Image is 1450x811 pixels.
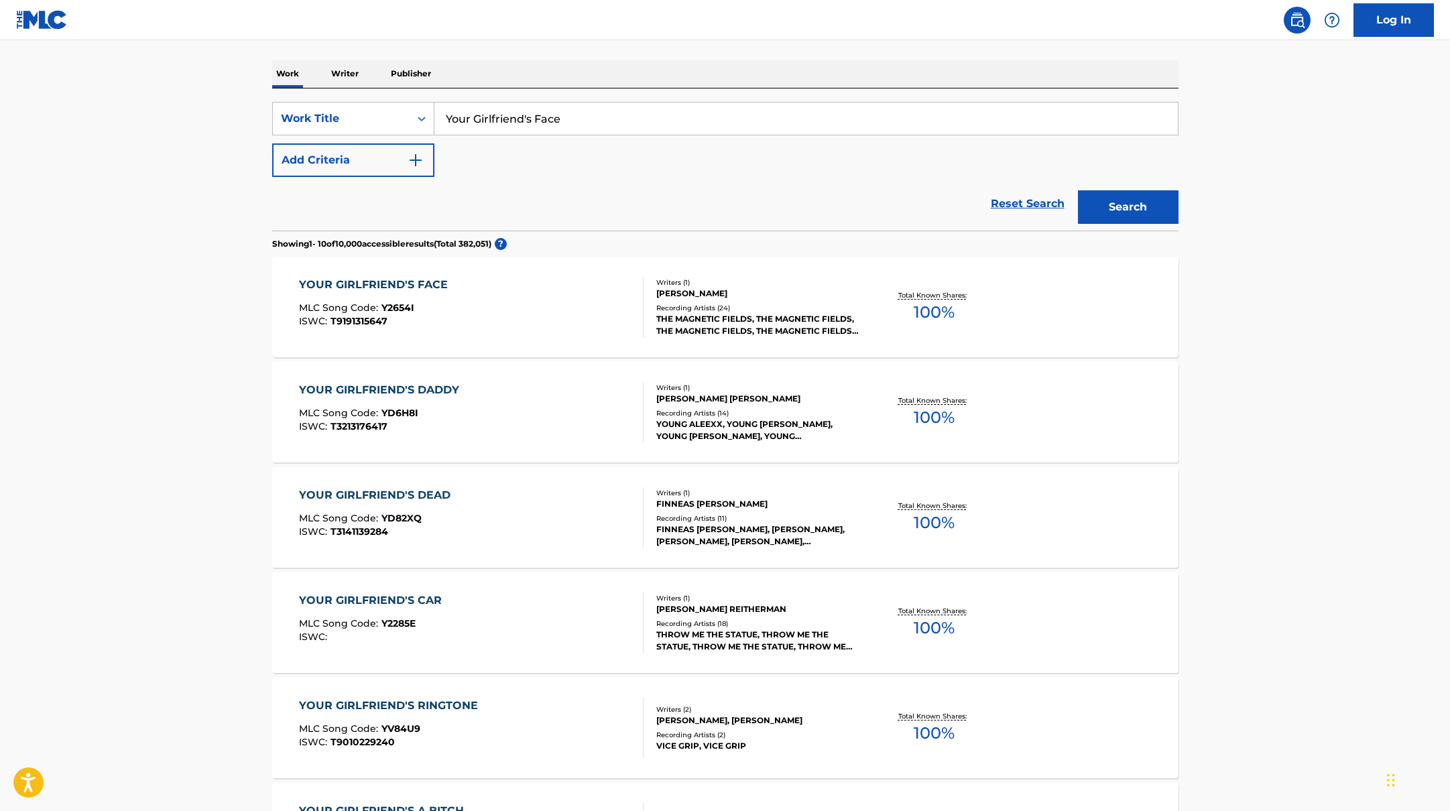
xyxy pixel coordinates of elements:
[381,302,414,314] span: Y2654I
[299,631,330,643] span: ISWC :
[656,383,859,393] div: Writers ( 1 )
[281,111,402,127] div: Work Title
[272,572,1179,673] a: YOUR GIRLFRIEND'S CARMLC Song Code:Y2285EISWC:Writers (1)[PERSON_NAME] REITHERMANRecording Artist...
[272,238,491,250] p: Showing 1 - 10 of 10,000 accessible results (Total 382,051 )
[327,60,363,88] p: Writer
[656,740,859,752] div: VICE GRIP, VICE GRIP
[898,501,970,511] p: Total Known Shares:
[1319,7,1345,34] div: Help
[1383,747,1450,811] iframe: Chat Widget
[656,277,859,288] div: Writers ( 1 )
[656,603,859,615] div: [PERSON_NAME] REITHERMAN
[495,238,507,250] span: ?
[299,617,381,629] span: MLC Song Code :
[272,60,303,88] p: Work
[1387,760,1395,800] div: Drag
[330,525,388,538] span: T3141139284
[656,418,859,442] div: YOUNG ALEEXX, YOUNG [PERSON_NAME], YOUNG [PERSON_NAME], YOUNG [PERSON_NAME], YOUNG [PERSON_NAME]
[381,617,416,629] span: Y2285E
[299,723,381,735] span: MLC Song Code :
[299,736,330,748] span: ISWC :
[330,420,387,432] span: T3213176417
[1353,3,1434,37] a: Log In
[299,525,330,538] span: ISWC :
[299,302,381,314] span: MLC Song Code :
[330,736,395,748] span: T9010229240
[656,629,859,653] div: THROW ME THE STATUE, THROW ME THE STATUE, THROW ME THE STATUE, THROW ME THE STATUE, THROW ME THE ...
[656,408,859,418] div: Recording Artists ( 14 )
[381,407,418,419] span: YD6H8I
[1324,12,1340,28] img: help
[387,60,435,88] p: Publisher
[381,723,420,735] span: YV84U9
[299,487,457,503] div: YOUR GIRLFRIEND'S DEAD
[656,593,859,603] div: Writers ( 1 )
[898,606,970,616] p: Total Known Shares:
[914,300,955,324] span: 100 %
[272,143,434,177] button: Add Criteria
[299,382,466,398] div: YOUR GIRLFRIEND'S DADDY
[1078,190,1179,224] button: Search
[16,10,68,29] img: MLC Logo
[898,290,970,300] p: Total Known Shares:
[272,102,1179,231] form: Search Form
[914,405,955,430] span: 100 %
[299,420,330,432] span: ISWC :
[299,592,448,609] div: YOUR GIRLFRIEND'S CAR
[272,467,1179,568] a: YOUR GIRLFRIEND'S DEADMLC Song Code:YD82XQISWC:T3141139284Writers (1)FINNEAS [PERSON_NAME]Recordi...
[656,619,859,629] div: Recording Artists ( 18 )
[656,730,859,740] div: Recording Artists ( 2 )
[1284,7,1311,34] a: Public Search
[914,616,955,640] span: 100 %
[272,362,1179,462] a: YOUR GIRLFRIEND'S DADDYMLC Song Code:YD6H8IISWC:T3213176417Writers (1)[PERSON_NAME] [PERSON_NAME]...
[299,512,381,524] span: MLC Song Code :
[898,395,970,405] p: Total Known Shares:
[914,511,955,535] span: 100 %
[272,678,1179,778] a: YOUR GIRLFRIEND'S RINGTONEMLC Song Code:YV84U9ISWC:T9010229240Writers (2)[PERSON_NAME], [PERSON_N...
[656,523,859,548] div: FINNEAS [PERSON_NAME], [PERSON_NAME], [PERSON_NAME], [PERSON_NAME], [PERSON_NAME]
[656,313,859,337] div: THE MAGNETIC FIELDS, THE MAGNETIC FIELDS, THE MAGNETIC FIELDS, THE MAGNETIC FIELDS, THE MAGNETIC ...
[299,315,330,327] span: ISWC :
[299,277,455,293] div: YOUR GIRLFRIEND'S FACE
[656,488,859,498] div: Writers ( 1 )
[299,407,381,419] span: MLC Song Code :
[299,698,485,714] div: YOUR GIRLFRIEND'S RINGTONE
[330,315,387,327] span: T9191315647
[656,714,859,727] div: [PERSON_NAME], [PERSON_NAME]
[656,498,859,510] div: FINNEAS [PERSON_NAME]
[656,393,859,405] div: [PERSON_NAME] [PERSON_NAME]
[1289,12,1305,28] img: search
[656,704,859,714] div: Writers ( 2 )
[656,288,859,300] div: [PERSON_NAME]
[272,257,1179,357] a: YOUR GIRLFRIEND'S FACEMLC Song Code:Y2654IISWC:T9191315647Writers (1)[PERSON_NAME]Recording Artis...
[656,513,859,523] div: Recording Artists ( 11 )
[898,711,970,721] p: Total Known Shares:
[656,303,859,313] div: Recording Artists ( 24 )
[381,512,422,524] span: YD82XQ
[914,721,955,745] span: 100 %
[984,189,1071,219] a: Reset Search
[408,152,424,168] img: 9d2ae6d4665cec9f34b9.svg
